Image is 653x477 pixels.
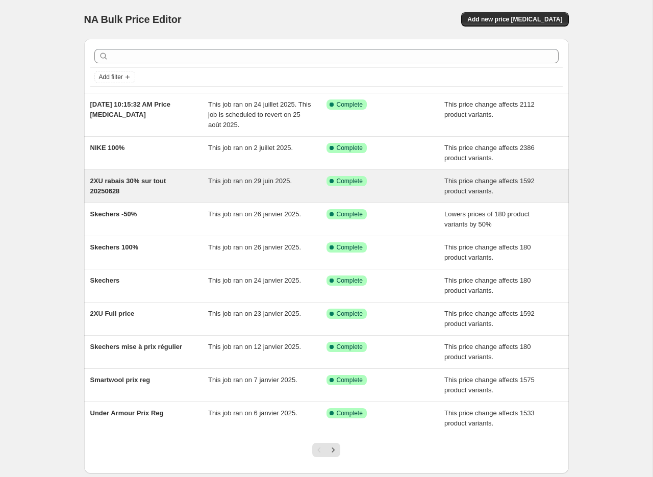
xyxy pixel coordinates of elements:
span: Add filter [99,73,123,81]
button: Add new price [MEDICAL_DATA] [461,12,568,27]
span: This price change affects 180 product variants. [444,243,531,261]
span: This job ran on 26 janvier 2025. [208,210,301,218]
span: This price change affects 1592 product variants. [444,310,535,328]
span: This price change affects 180 product variants. [444,277,531,294]
span: 2XU rabais 30% sur tout 20250628 [90,177,166,195]
span: This job ran on 6 janvier 2025. [208,409,297,417]
span: This job ran on 24 juillet 2025. This job is scheduled to revert on 25 août 2025. [208,101,311,129]
span: Skechers mise à prix régulier [90,343,183,350]
span: This job ran on 2 juillet 2025. [208,144,293,152]
button: Next [326,443,340,457]
span: Complete [337,101,363,109]
span: Complete [337,310,363,318]
span: This job ran on 7 janvier 2025. [208,376,297,384]
span: Lowers prices of 180 product variants by 50% [444,210,530,228]
button: Add filter [94,71,135,83]
span: Add new price [MEDICAL_DATA] [467,15,562,23]
span: Smartwool prix reg [90,376,150,384]
span: This price change affects 1592 product variants. [444,177,535,195]
span: Complete [337,210,363,218]
span: This job ran on 24 janvier 2025. [208,277,301,284]
span: NA Bulk Price Editor [84,14,182,25]
span: Skechers -50% [90,210,137,218]
span: Complete [337,409,363,417]
span: This job ran on 26 janvier 2025. [208,243,301,251]
nav: Pagination [312,443,340,457]
span: This price change affects 1533 product variants. [444,409,535,427]
span: This job ran on 23 janvier 2025. [208,310,301,317]
span: [DATE] 10:15:32 AM Price [MEDICAL_DATA] [90,101,171,118]
span: This price change affects 1575 product variants. [444,376,535,394]
span: NIKE 100% [90,144,125,152]
span: This job ran on 12 janvier 2025. [208,343,301,350]
span: Skechers [90,277,120,284]
span: Complete [337,277,363,285]
span: Under Armour Prix Reg [90,409,164,417]
span: This job ran on 29 juin 2025. [208,177,292,185]
span: This price change affects 2386 product variants. [444,144,535,162]
span: Skechers 100% [90,243,139,251]
span: Complete [337,177,363,185]
span: Complete [337,376,363,384]
span: Complete [337,343,363,351]
span: 2XU Full price [90,310,135,317]
span: This price change affects 2112 product variants. [444,101,535,118]
span: Complete [337,144,363,152]
span: This price change affects 180 product variants. [444,343,531,361]
span: Complete [337,243,363,252]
